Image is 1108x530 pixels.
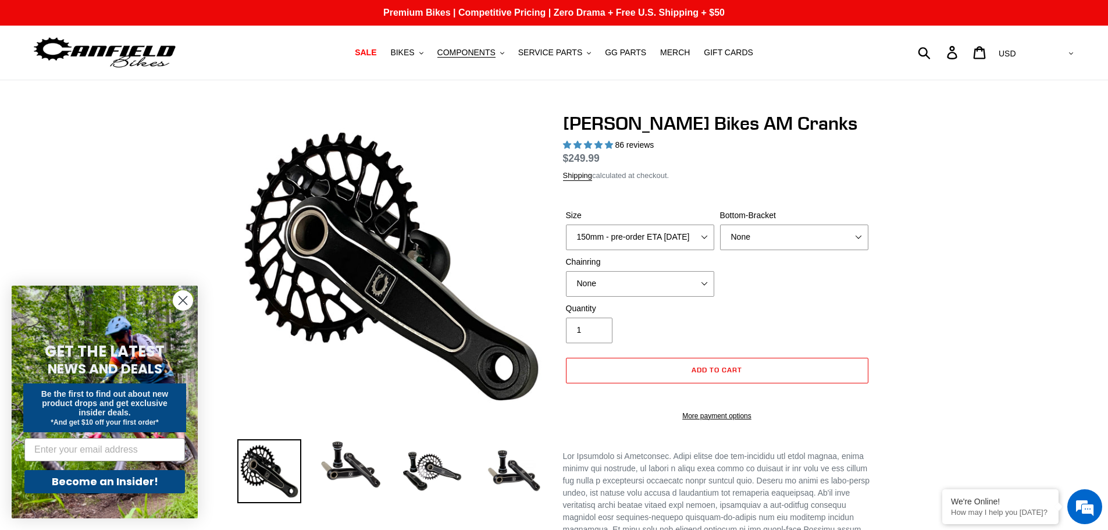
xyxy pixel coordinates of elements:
img: Load image into Gallery viewer, Canfield Bikes AM Cranks [400,439,464,503]
span: SALE [355,48,376,58]
button: COMPONENTS [432,45,510,61]
input: Enter your email address [24,438,185,461]
label: Quantity [566,303,714,315]
p: How may I help you today? [951,508,1050,517]
span: Be the first to find out about new product drops and get exclusive insider deals. [41,389,169,417]
button: Become an Insider! [24,470,185,493]
button: BIKES [384,45,429,61]
a: SALE [349,45,382,61]
button: SERVICE PARTS [512,45,597,61]
a: GIFT CARDS [698,45,759,61]
img: Canfield Bikes [32,34,177,71]
img: Load image into Gallery viewer, CANFIELD-AM_DH-CRANKS [482,439,546,503]
span: SERVICE PARTS [518,48,582,58]
span: BIKES [390,48,414,58]
label: Size [566,209,714,222]
span: *And get $10 off your first order* [51,418,158,426]
span: NEWS AND DEALS [48,360,162,378]
span: $249.99 [563,152,600,164]
div: We're Online! [951,497,1050,506]
a: MERCH [654,45,696,61]
a: Shipping [563,171,593,181]
h1: [PERSON_NAME] Bikes AM Cranks [563,112,871,134]
span: COMPONENTS [437,48,496,58]
span: GET THE LATEST [45,341,165,362]
span: MERCH [660,48,690,58]
span: 4.97 stars [563,140,615,150]
label: Chainring [566,256,714,268]
span: GIFT CARDS [704,48,753,58]
label: Bottom-Bracket [720,209,868,222]
span: Add to cart [692,365,742,374]
input: Search [924,40,954,65]
img: Load image into Gallery viewer, Canfield Bikes AM Cranks [237,439,301,503]
a: More payment options [566,411,868,421]
img: Load image into Gallery viewer, Canfield Cranks [319,439,383,490]
span: 86 reviews [615,140,654,150]
span: GG PARTS [605,48,646,58]
button: Add to cart [566,358,868,383]
div: calculated at checkout. [563,170,871,182]
a: GG PARTS [599,45,652,61]
button: Close dialog [173,290,193,311]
